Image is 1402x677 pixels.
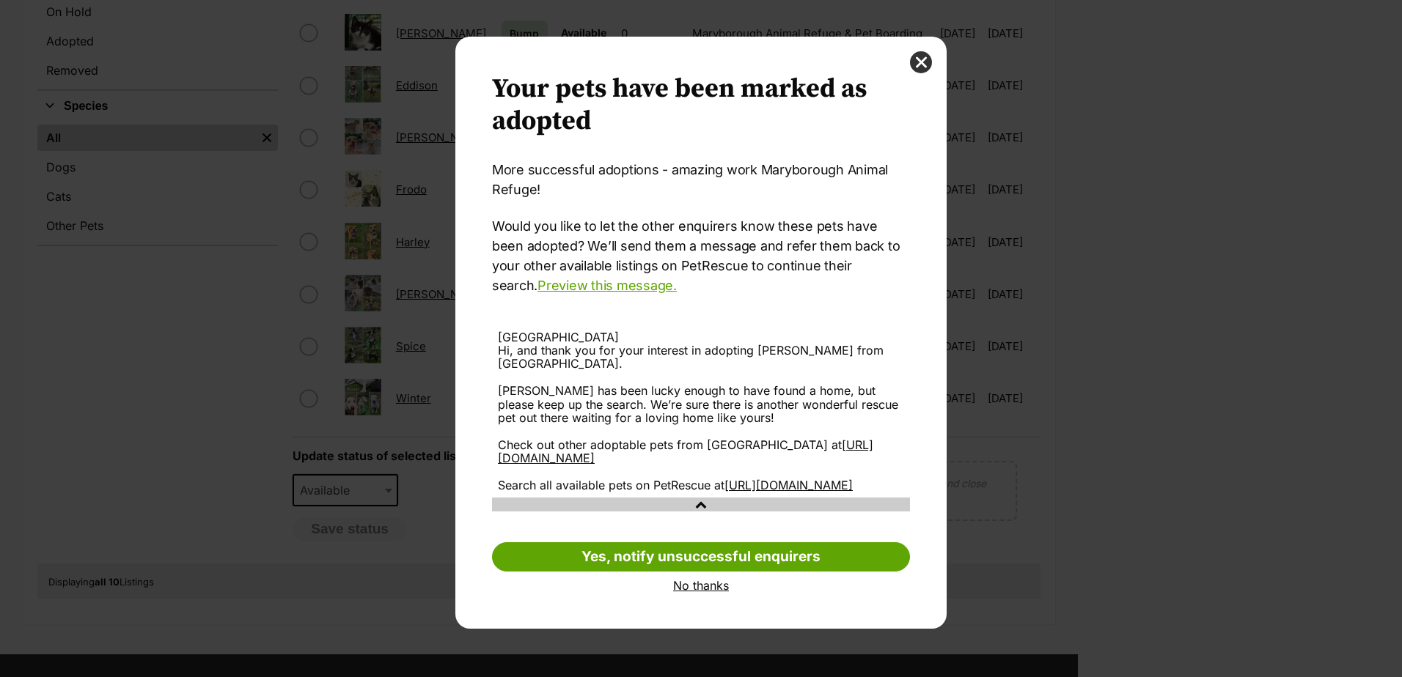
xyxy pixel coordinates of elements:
a: No thanks [492,579,910,592]
div: Hi, and thank you for your interest in adopting [PERSON_NAME] from [GEOGRAPHIC_DATA]. [PERSON_NAM... [498,344,904,492]
button: close [910,51,932,73]
h2: Your pets have been marked as adopted [492,73,910,138]
a: [URL][DOMAIN_NAME] [498,437,873,465]
a: Yes, notify unsuccessful enquirers [492,542,910,571]
a: [URL][DOMAIN_NAME] [724,478,853,492]
p: More successful adoptions - amazing work Maryborough Animal Refuge! [492,160,910,199]
span: [GEOGRAPHIC_DATA] [498,330,619,344]
p: Would you like to let the other enquirers know these pets have been adopted? We’ll send them a me... [492,216,910,295]
a: Preview this message. [537,278,677,293]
